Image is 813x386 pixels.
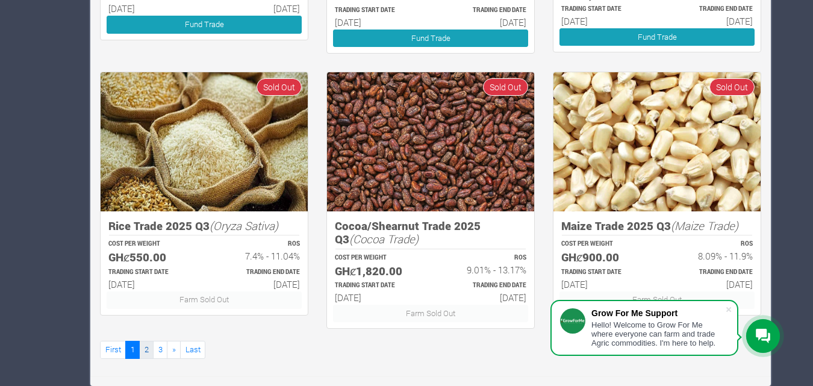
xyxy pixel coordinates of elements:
h6: [DATE] [668,16,753,26]
img: growforme image [553,72,761,211]
nav: Page Navigation [100,341,761,358]
span: Sold Out [483,78,528,96]
p: Estimated Trading Start Date [335,281,420,290]
h6: [DATE] [668,279,753,290]
a: Fund Trade [107,16,302,33]
h6: [DATE] [441,17,526,28]
p: COST PER WEIGHT [561,240,646,249]
span: » [172,344,176,355]
p: ROS [668,240,753,249]
a: 2 [139,341,154,358]
p: Estimated Trading Start Date [561,5,646,14]
h6: 8.09% - 11.9% [668,251,753,261]
p: Estimated Trading End Date [668,5,753,14]
a: Fund Trade [333,30,528,47]
p: Estimated Trading Start Date [108,268,193,277]
a: Fund Trade [559,28,755,46]
h6: [DATE] [108,279,193,290]
p: Estimated Trading End Date [441,6,526,15]
p: Estimated Trading End Date [668,268,753,277]
i: (Cocoa Trade) [349,231,419,246]
p: Estimated Trading End Date [441,281,526,290]
h6: 9.01% - 13.17% [441,264,526,275]
div: Grow For Me Support [591,308,725,318]
p: Estimated Trading Start Date [561,268,646,277]
a: First [100,341,126,358]
h6: [DATE] [441,292,526,303]
p: ROS [441,254,526,263]
h6: [DATE] [561,16,646,26]
a: 3 [153,341,167,358]
h6: 7.4% - 11.04% [215,251,300,261]
img: growforme image [327,72,534,211]
h5: Maize Trade 2025 Q3 [561,219,753,233]
p: Estimated Trading Start Date [335,6,420,15]
p: Estimated Trading End Date [215,268,300,277]
h6: [DATE] [335,17,420,28]
img: growforme image [101,72,308,211]
h6: [DATE] [335,292,420,303]
h6: [DATE] [108,3,193,14]
h6: [DATE] [215,3,300,14]
h6: [DATE] [561,279,646,290]
h5: GHȼ550.00 [108,251,193,264]
h5: Rice Trade 2025 Q3 [108,219,300,233]
h5: GHȼ900.00 [561,251,646,264]
a: Last [180,341,205,358]
span: Sold Out [257,78,302,96]
span: Sold Out [709,78,755,96]
h6: [DATE] [215,279,300,290]
a: 1 [125,341,140,358]
i: (Oryza Sativa) [210,218,278,233]
p: ROS [215,240,300,249]
div: Hello! Welcome to Grow For Me where everyone can farm and trade Agric commodities. I'm here to help. [591,320,725,347]
h5: GHȼ1,820.00 [335,264,420,278]
p: COST PER WEIGHT [108,240,193,249]
h5: Cocoa/Shearnut Trade 2025 Q3 [335,219,526,246]
p: COST PER WEIGHT [335,254,420,263]
i: (Maize Trade) [671,218,738,233]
